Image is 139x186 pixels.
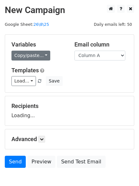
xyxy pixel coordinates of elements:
a: Send [5,156,26,168]
a: 26\8\25 [33,22,49,27]
h5: Advanced [11,136,128,143]
h5: Recipients [11,103,128,110]
a: Copy/paste... [11,51,50,61]
button: Save [46,76,62,86]
small: Google Sheet: [5,22,49,27]
a: Daily emails left: 50 [92,22,134,27]
h5: Variables [11,41,65,48]
h5: Email column [74,41,128,48]
h2: New Campaign [5,5,134,16]
a: Templates [11,67,39,74]
div: Loading... [11,103,128,119]
a: Load... [11,76,36,86]
a: Send Test Email [57,156,105,168]
a: Preview [27,156,55,168]
span: Daily emails left: 50 [92,21,134,28]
